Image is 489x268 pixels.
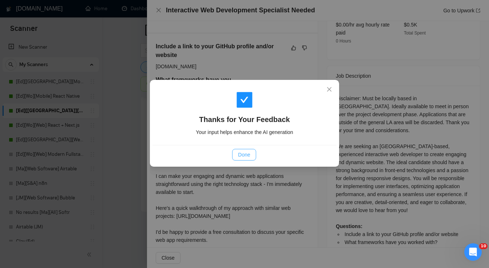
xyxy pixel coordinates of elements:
span: Done [238,151,250,159]
button: Done [232,149,256,161]
span: 10 [479,243,488,249]
span: close [326,86,332,92]
span: check-square [236,91,253,109]
iframe: Intercom live chat [464,243,482,261]
span: Your input helps enhance the AI generation [196,129,293,135]
h4: Thanks for Your Feedback [161,114,328,125]
button: Close [319,80,339,100]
